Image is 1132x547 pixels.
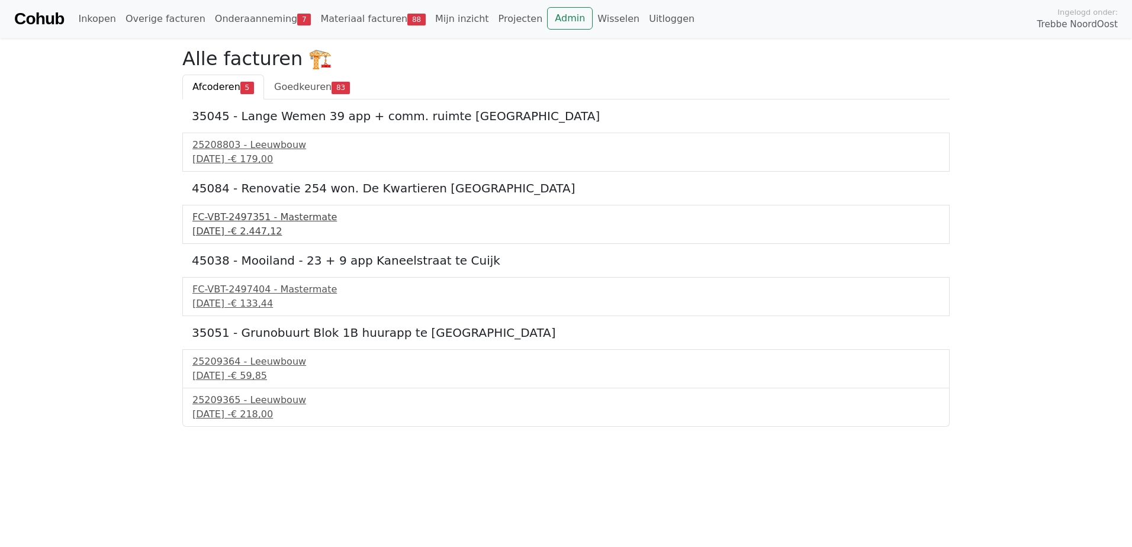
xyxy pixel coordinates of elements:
span: Afcoderen [192,81,240,92]
div: 25208803 - Leeuwbouw [192,138,940,152]
a: FC-VBT-2497351 - Mastermate[DATE] -€ 2.447,12 [192,210,940,239]
div: FC-VBT-2497404 - Mastermate [192,282,940,297]
span: Ingelogd onder: [1057,7,1118,18]
a: Afcoderen5 [182,75,264,99]
h5: 45084 - Renovatie 254 won. De Kwartieren [GEOGRAPHIC_DATA] [192,181,940,195]
a: Wisselen [593,7,644,31]
span: € 133,44 [231,298,273,309]
span: 83 [332,82,350,94]
a: 25208803 - Leeuwbouw[DATE] -€ 179,00 [192,138,940,166]
span: € 2.447,12 [231,226,282,237]
div: [DATE] - [192,369,940,383]
a: Admin [547,7,593,30]
div: 25209365 - Leeuwbouw [192,393,940,407]
a: Overige facturen [121,7,210,31]
a: Mijn inzicht [430,7,494,31]
a: Onderaanneming7 [210,7,316,31]
a: FC-VBT-2497404 - Mastermate[DATE] -€ 133,44 [192,282,940,311]
span: Goedkeuren [274,81,332,92]
h5: 45038 - Mooiland - 23 + 9 app Kaneelstraat te Cuijk [192,253,940,268]
div: FC-VBT-2497351 - Mastermate [192,210,940,224]
div: [DATE] - [192,152,940,166]
div: [DATE] - [192,297,940,311]
div: [DATE] - [192,407,940,421]
a: 25209364 - Leeuwbouw[DATE] -€ 59,85 [192,355,940,383]
span: 88 [407,14,426,25]
h5: 35045 - Lange Wemen 39 app + comm. ruimte [GEOGRAPHIC_DATA] [192,109,940,123]
span: 5 [240,82,254,94]
span: € 59,85 [231,370,267,381]
span: 7 [297,14,311,25]
h2: Alle facturen 🏗️ [182,47,950,70]
a: Projecten [494,7,548,31]
a: Goedkeuren83 [264,75,360,99]
a: Uitloggen [644,7,699,31]
span: Trebbe NoordOost [1037,18,1118,31]
a: Materiaal facturen88 [316,7,430,31]
div: [DATE] - [192,224,940,239]
a: Cohub [14,5,64,33]
span: € 218,00 [231,408,273,420]
h5: 35051 - Grunobuurt Blok 1B huurapp te [GEOGRAPHIC_DATA] [192,326,940,340]
span: € 179,00 [231,153,273,165]
a: Inkopen [73,7,120,31]
div: 25209364 - Leeuwbouw [192,355,940,369]
a: 25209365 - Leeuwbouw[DATE] -€ 218,00 [192,393,940,421]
